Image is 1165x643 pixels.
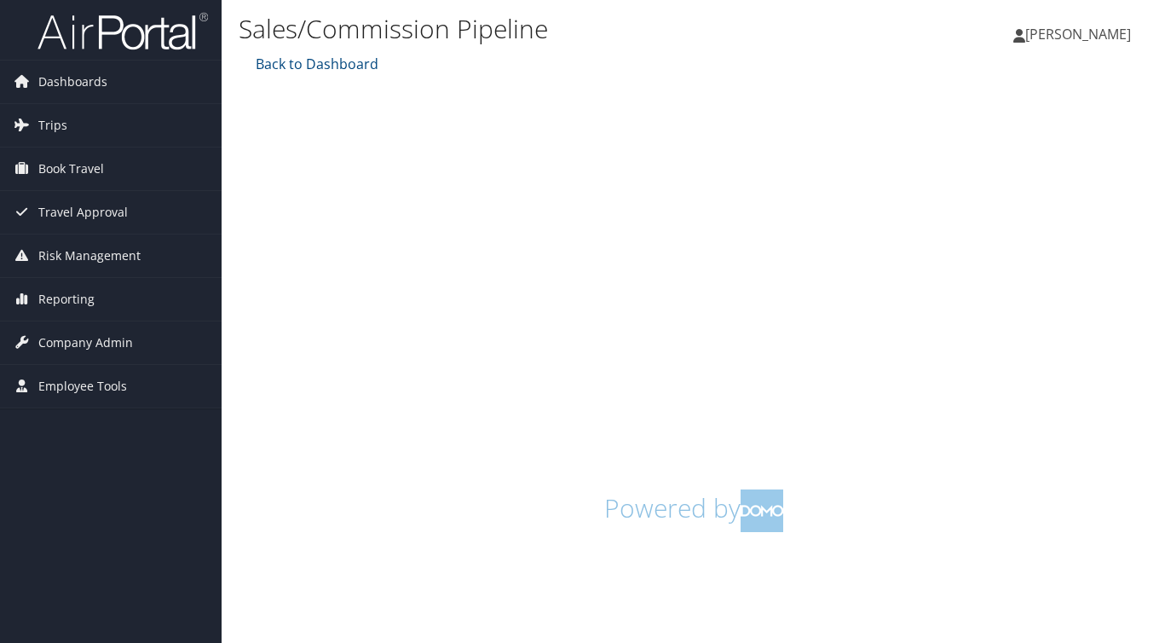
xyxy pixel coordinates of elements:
[239,11,845,47] h1: Sales/Commission Pipeline
[38,148,104,190] span: Book Travel
[38,191,128,234] span: Travel Approval
[251,55,378,73] a: Back to Dashboard
[1013,9,1148,60] a: [PERSON_NAME]
[37,11,208,51] img: airportal-logo.png
[38,104,67,147] span: Trips
[1025,25,1131,43] span: [PERSON_NAME]
[38,235,141,277] span: Risk Management
[741,489,783,532] img: domo-logo.png
[38,61,107,103] span: Dashboards
[251,489,1135,532] h1: Powered by
[38,278,95,321] span: Reporting
[38,365,127,408] span: Employee Tools
[38,321,133,364] span: Company Admin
